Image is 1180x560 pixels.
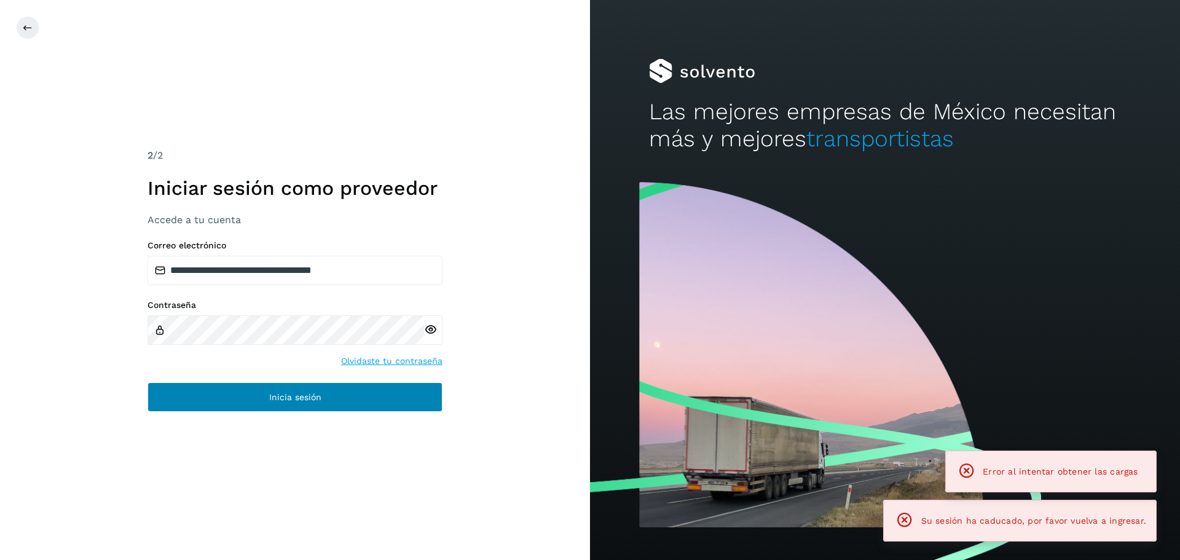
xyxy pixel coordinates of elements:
span: Su sesión ha caducado, por favor vuelva a ingresar. [921,516,1146,526]
label: Correo electrónico [147,240,442,251]
h3: Accede a tu cuenta [147,214,442,226]
h2: Las mejores empresas de México necesitan más y mejores [649,98,1121,153]
h1: Iniciar sesión como proveedor [147,176,442,200]
a: Olvidaste tu contraseña [341,355,442,368]
div: /2 [147,148,442,163]
span: Error al intentar obtener las cargas [983,467,1138,476]
span: transportistas [806,125,954,152]
button: Inicia sesión [147,382,442,412]
span: 2 [147,149,153,161]
span: Inicia sesión [269,393,321,401]
label: Contraseña [147,300,442,310]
